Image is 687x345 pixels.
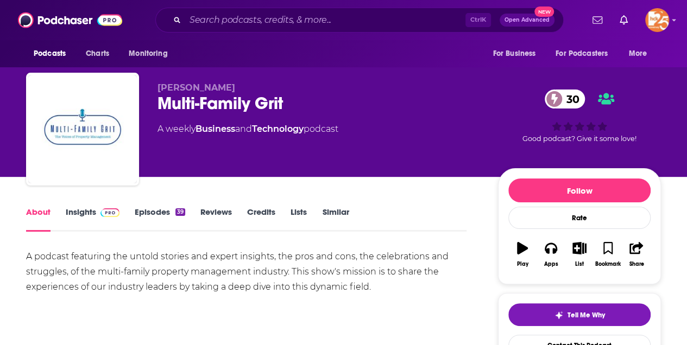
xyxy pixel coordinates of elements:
[629,261,644,267] div: Share
[465,13,491,27] span: Ctrl K
[155,8,564,33] div: Search podcasts, credits, & more...
[575,261,584,267] div: List
[157,123,338,136] div: A weekly podcast
[322,207,349,232] a: Similar
[534,7,554,17] span: New
[508,303,651,326] button: tell me why sparkleTell Me Why
[247,207,275,232] a: Credits
[549,43,623,64] button: open menu
[28,75,137,183] img: Multi-Family Grit
[493,46,535,61] span: For Business
[200,207,232,232] a: Reviews
[565,235,594,274] button: List
[157,82,235,93] span: [PERSON_NAME]
[645,8,669,32] span: Logged in as kerrifulks
[621,43,661,64] button: open menu
[629,46,647,61] span: More
[508,207,651,229] div: Rate
[522,135,636,143] span: Good podcast? Give it some love!
[196,124,235,134] a: Business
[185,11,465,29] input: Search podcasts, credits, & more...
[235,124,252,134] span: and
[66,207,119,232] a: InsightsPodchaser Pro
[252,124,304,134] a: Technology
[500,14,554,27] button: Open AdvancedNew
[594,235,622,274] button: Bookmark
[498,82,661,150] div: 30Good podcast? Give it some love!
[517,261,528,267] div: Play
[508,235,537,274] button: Play
[26,249,467,295] div: A podcast featuring the untold stories and expert insights, the pros and cons, the celebrations a...
[18,10,122,30] img: Podchaser - Follow, Share and Rate Podcasts
[556,46,608,61] span: For Podcasters
[615,11,632,29] a: Show notifications dropdown
[34,46,66,61] span: Podcasts
[545,90,585,108] a: 30
[129,46,167,61] span: Monitoring
[121,43,181,64] button: open menu
[544,261,558,267] div: Apps
[175,208,185,216] div: 39
[537,235,565,274] button: Apps
[645,8,669,32] img: User Profile
[100,208,119,217] img: Podchaser Pro
[86,46,109,61] span: Charts
[554,311,563,320] img: tell me why sparkle
[645,8,669,32] button: Show profile menu
[568,311,605,320] span: Tell Me Why
[485,43,549,64] button: open menu
[622,235,651,274] button: Share
[588,11,607,29] a: Show notifications dropdown
[135,207,185,232] a: Episodes39
[508,178,651,202] button: Follow
[79,43,116,64] a: Charts
[26,207,51,232] a: About
[556,90,585,108] span: 30
[505,17,550,23] span: Open Advanced
[595,261,621,267] div: Bookmark
[291,207,307,232] a: Lists
[26,43,80,64] button: open menu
